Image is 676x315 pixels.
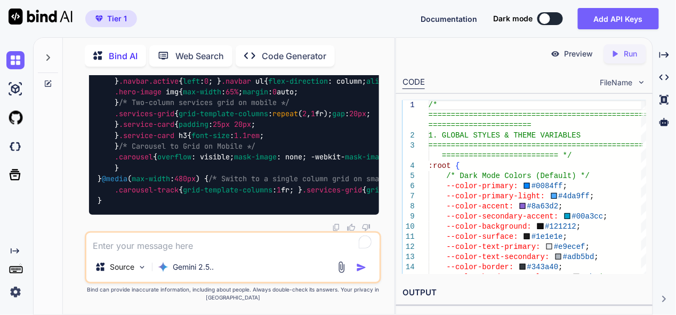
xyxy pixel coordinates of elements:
[272,109,298,118] span: repeat
[603,273,617,281] span: 255
[442,151,573,160] span: ========================== */
[581,273,599,281] span: rgba
[268,76,328,86] span: flex-direction
[138,263,147,272] img: Pick Models
[115,152,153,162] span: .carousel
[447,182,518,190] span: --color-primary:
[447,172,590,180] span: /* Dark Mode Colors (Default) */
[403,141,415,151] div: 3
[396,280,652,305] h2: OUTPUT
[429,121,532,130] span: =======================
[183,66,187,75] span: 0
[403,212,415,222] div: 9
[421,14,477,23] span: Documentation
[132,174,170,184] span: max-width
[594,253,599,261] span: ;
[95,15,103,22] img: premium
[403,222,415,232] div: 10
[624,49,638,59] p: Run
[559,202,563,211] span: ;
[335,261,348,273] img: attachment
[429,111,653,119] span: ==================================================
[403,201,415,212] div: 8
[110,262,134,272] p: Source
[403,272,415,282] div: 15
[447,273,568,281] span: --color-border-translucent:
[447,222,532,231] span: --color-background:
[302,109,307,118] span: 2
[298,66,315,75] span: left
[637,78,646,87] img: chevron down
[551,49,560,59] img: preview
[109,50,138,62] p: Bind AI
[456,161,460,170] span: {
[586,243,590,251] span: ;
[277,185,281,195] span: 1
[366,185,456,195] span: grid-template-columns
[527,202,559,211] span: #8a63d2
[115,185,179,195] span: .carousel-track
[255,76,264,86] span: ul
[590,192,594,200] span: ;
[403,191,415,201] div: 7
[119,131,174,140] span: .service-card
[545,222,577,231] span: #121212
[403,161,415,171] div: 4
[564,253,595,261] span: #adb5bd
[403,252,415,262] div: 13
[403,262,415,272] div: 14
[173,262,214,272] p: Gemini 2.5..
[403,181,415,191] div: 6
[234,131,260,140] span: 1.1rem
[166,87,179,96] span: img
[213,120,230,130] span: 25px
[6,80,25,98] img: ai-studio
[403,100,415,110] div: 1
[115,87,162,96] span: .hero-image
[527,263,559,271] span: #343a40
[577,222,581,231] span: ;
[578,8,659,29] button: Add API Keys
[107,13,127,24] span: Tier 1
[603,212,608,221] span: ;
[447,253,550,261] span: --color-text-secondary:
[234,152,277,162] span: mask-image
[234,120,251,130] span: 20px
[6,138,25,156] img: darkCloudIdeIcon
[183,76,200,86] span: left
[447,232,518,241] span: --color-surface:
[149,76,179,86] span: .active
[565,49,593,59] p: Preview
[174,174,196,184] span: 480px
[179,109,268,118] span: grid-template-columns
[332,109,345,118] span: gap
[622,273,635,281] span: 255
[356,262,367,273] img: icon
[532,182,564,190] span: #0084ff
[600,77,633,88] span: FileName
[179,131,187,140] span: h3
[183,185,272,195] span: grid-template-columns
[158,262,168,272] img: Gemini 2.5 Pro
[572,212,603,221] span: #00a3cc
[447,202,514,211] span: --color-accent:
[532,232,564,241] span: #1e1e1e
[564,232,568,241] span: ;
[221,76,251,86] span: .navbar
[447,263,514,271] span: --color-border:
[332,223,341,232] img: copy
[403,131,415,141] div: 2
[429,131,581,140] span: 1. GLOBAL STYLES & THEME VARIABLES
[272,87,277,96] span: 0
[493,13,533,24] span: Dark mode
[6,109,25,127] img: githubLight
[347,223,356,232] img: like
[559,192,590,200] span: #4da9ff
[429,161,451,170] span: :root
[175,50,224,62] p: Web Search
[403,76,425,89] div: CODE
[447,212,559,221] span: --color-secondary-accent:
[226,87,238,96] span: 65%
[243,87,268,96] span: margin
[85,286,381,302] p: Bind can provide inaccurate information, including about people. Always double-check its answers....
